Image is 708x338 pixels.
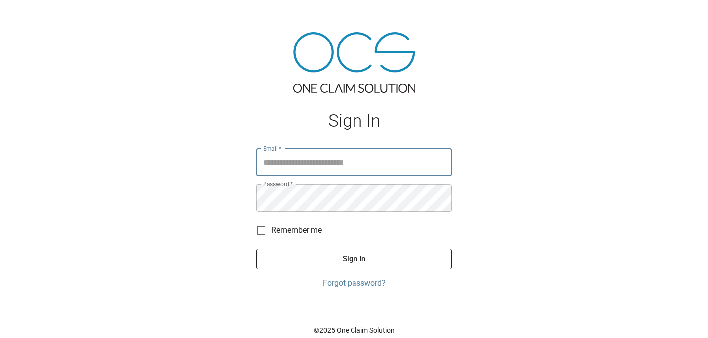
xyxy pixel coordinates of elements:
label: Password [263,180,293,188]
h1: Sign In [256,111,452,131]
img: ocs-logo-tra.png [293,32,415,93]
img: ocs-logo-white-transparent.png [12,6,51,26]
span: Remember me [271,224,322,236]
a: Forgot password? [256,277,452,289]
label: Email [263,144,282,153]
p: © 2025 One Claim Solution [256,325,452,335]
button: Sign In [256,249,452,269]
